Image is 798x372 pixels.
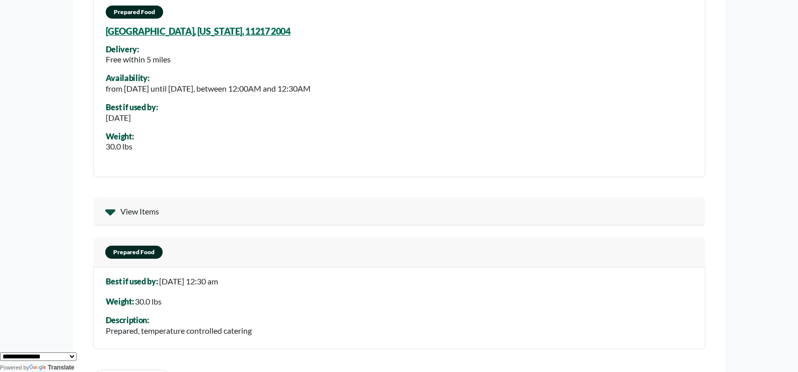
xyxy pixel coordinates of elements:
div: Delivery: [106,45,171,54]
div: Description: [106,316,252,325]
div: 30.0 lbs [106,140,134,153]
span: View Items [120,205,159,217]
span: 30.0 lbs [135,296,162,306]
div: Weight: [106,132,134,141]
span: Prepared Food [106,6,163,19]
span: [DATE] 12:30 am [159,276,218,286]
span: Weight: [106,296,134,306]
div: from [DATE] until [DATE], between 12:00AM and 12:30AM [106,83,311,95]
div: [DATE] [106,112,158,124]
span: Prepared, temperature controlled catering [106,326,252,335]
a: Translate [29,364,75,371]
span: Best if used by: [106,276,158,286]
div: Best if used by: [106,103,158,112]
a: [GEOGRAPHIC_DATA], [US_STATE], 11217 2004 [106,26,291,37]
a: Prepared Food [93,238,705,267]
span: Prepared Food [105,246,163,259]
div: Free within 5 miles [106,53,171,65]
img: Google Translate [29,364,48,371]
div: Availability: [106,73,311,83]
